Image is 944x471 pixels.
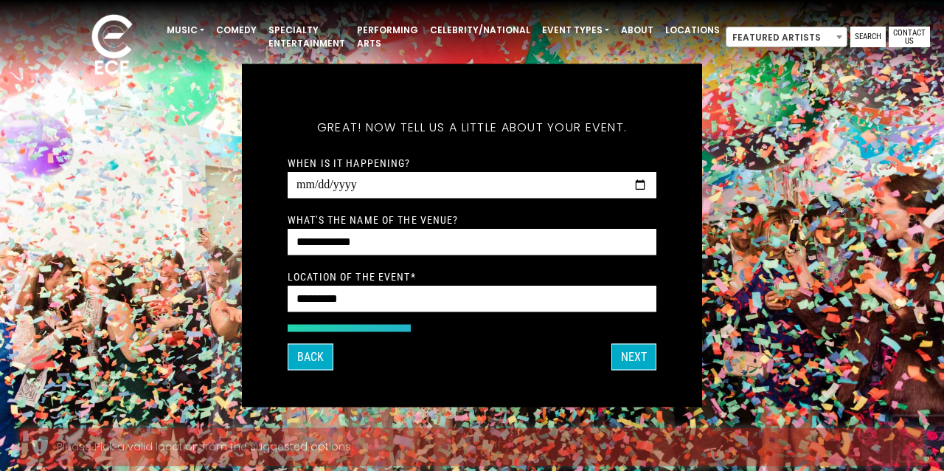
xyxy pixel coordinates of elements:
[889,27,930,47] a: Contact Us
[424,18,536,43] a: Celebrity/National
[263,18,351,56] a: Specialty Entertainment
[288,270,416,283] label: Location of the event
[351,18,424,56] a: Performing Arts
[210,18,263,43] a: Comedy
[659,18,726,43] a: Locations
[611,344,656,371] button: Next
[288,344,333,371] button: Back
[850,27,886,47] a: Search
[57,439,914,455] div: Please Pick a valid location from the suggested options.
[726,27,847,47] span: Featured Artists
[536,18,615,43] a: Event Types
[288,101,656,154] h5: Great! Now tell us a little about your event.
[288,157,411,170] label: When is it happening?
[161,18,210,43] a: Music
[288,213,458,227] label: What's the name of the venue?
[615,18,659,43] a: About
[75,10,149,82] img: ece_new_logo_whitev2-1.png
[726,27,847,48] span: Featured Artists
